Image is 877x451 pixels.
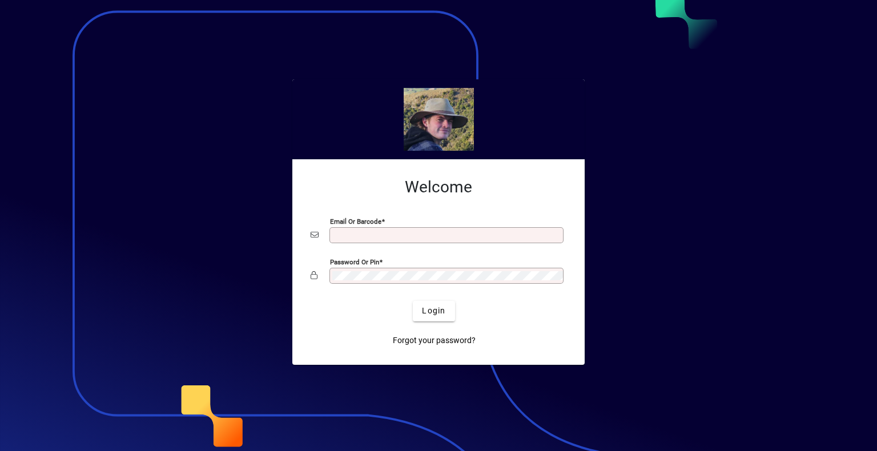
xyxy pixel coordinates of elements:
a: Forgot your password? [388,331,480,351]
button: Login [413,301,454,321]
span: Login [422,305,445,317]
span: Forgot your password? [393,335,476,347]
mat-label: Email or Barcode [330,217,381,225]
mat-label: Password or Pin [330,257,379,265]
h2: Welcome [311,178,566,197]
